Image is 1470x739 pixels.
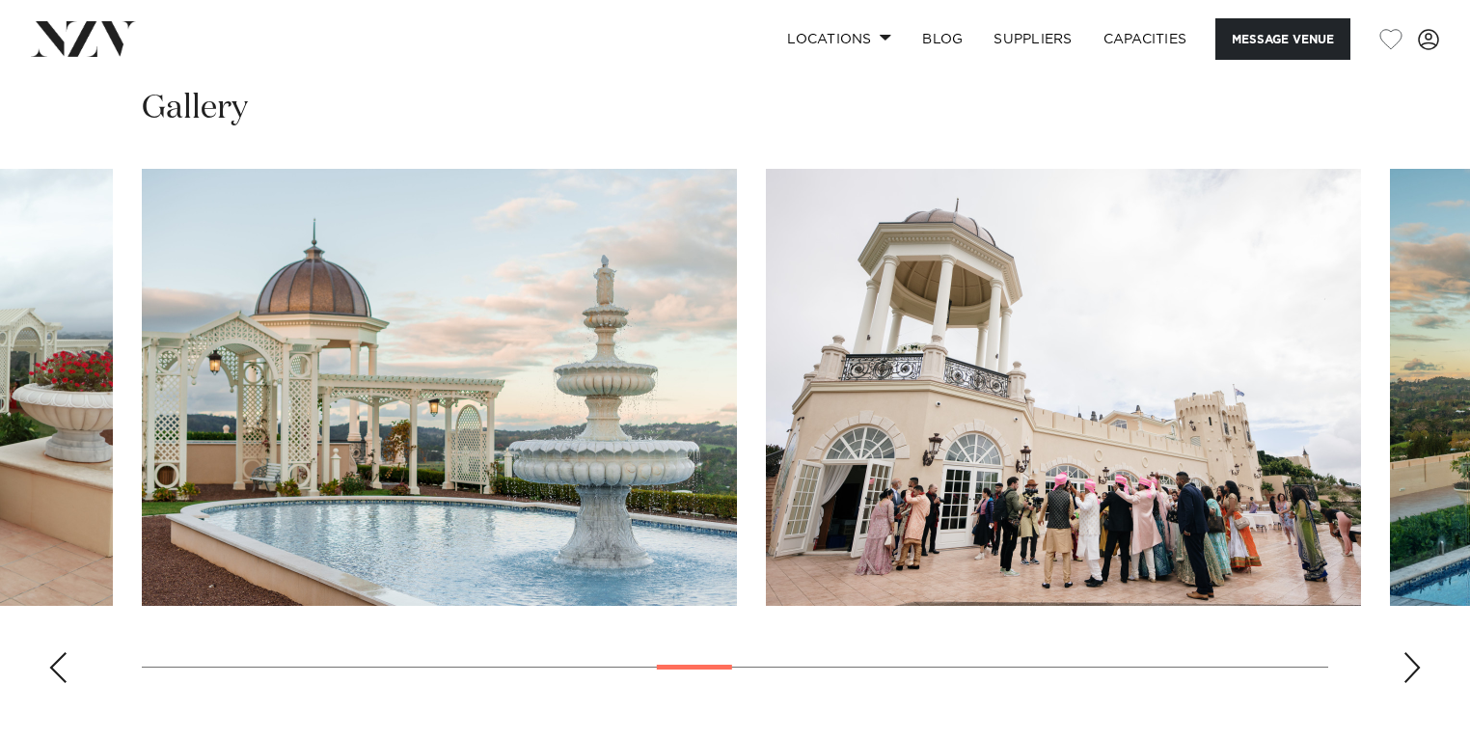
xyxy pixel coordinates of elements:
button: Message Venue [1215,18,1350,60]
a: Capacities [1088,18,1203,60]
a: Locations [772,18,907,60]
h2: Gallery [142,87,248,130]
swiper-slide: 14 / 30 [142,169,737,606]
img: nzv-logo.png [31,21,136,56]
a: BLOG [907,18,978,60]
swiper-slide: 15 / 30 [766,169,1361,606]
a: SUPPLIERS [978,18,1087,60]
